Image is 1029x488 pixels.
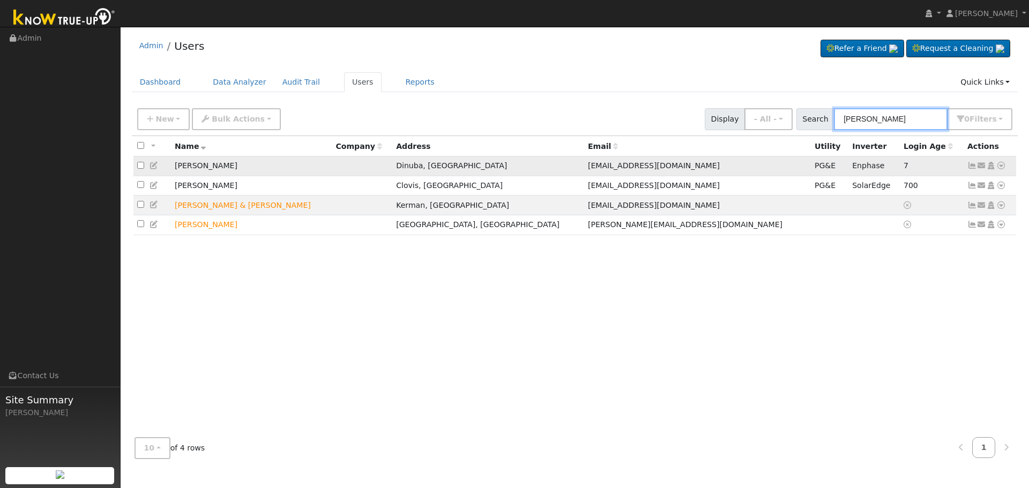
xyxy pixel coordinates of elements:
[144,444,155,452] span: 10
[205,72,274,92] a: Data Analyzer
[904,181,918,190] span: 11/03/2023 10:24:30 AM
[274,72,328,92] a: Audit Trail
[396,141,580,152] div: Address
[904,161,908,170] span: 09/26/2025 8:26:05 AM
[996,44,1004,53] img: retrieve
[996,200,1006,211] a: Other actions
[150,181,159,190] a: Edit User
[996,180,1006,191] a: Other actions
[137,108,190,130] button: New
[150,161,159,170] a: Edit User
[967,161,977,170] a: Show Graph
[392,156,584,176] td: Dinuba, [GEOGRAPHIC_DATA]
[815,181,836,190] span: PG&E
[744,108,793,130] button: - All -
[588,142,618,151] span: Email
[889,44,898,53] img: retrieve
[977,160,987,171] a: antportillo2017@icloud.com
[174,40,204,52] a: Users
[986,220,996,229] a: Login As
[967,220,977,229] a: Not connected
[392,215,584,235] td: [GEOGRAPHIC_DATA], [GEOGRAPHIC_DATA]
[171,176,332,196] td: [PERSON_NAME]
[139,41,163,50] a: Admin
[8,6,121,30] img: Know True-Up
[904,142,953,151] span: Days since last login
[5,393,115,407] span: Site Summary
[904,220,913,229] a: No login access
[821,40,904,58] a: Refer a Friend
[977,180,987,191] a: portillodavid780@gmail.com
[852,181,890,190] span: SolarEdge
[705,108,745,130] span: Display
[904,201,913,209] a: No login access
[150,200,159,209] a: Edit User
[970,115,997,123] span: Filter
[192,108,280,130] button: Bulk Actions
[986,181,996,190] a: Login As
[5,407,115,418] div: [PERSON_NAME]
[992,115,996,123] span: s
[155,115,174,123] span: New
[834,108,948,130] input: Search
[135,437,205,459] span: of 4 rows
[588,161,720,170] span: [EMAIL_ADDRESS][DOMAIN_NAME]
[392,176,584,196] td: Clovis, [GEOGRAPHIC_DATA]
[967,181,977,190] a: Show Graph
[150,220,159,229] a: Edit User
[906,40,1010,58] a: Request a Cleaning
[815,161,836,170] span: PG&E
[135,437,170,459] button: 10
[852,161,884,170] span: Enphase
[986,201,996,209] a: Login As
[344,72,382,92] a: Users
[996,219,1006,230] a: Other actions
[588,181,720,190] span: [EMAIL_ADDRESS][DOMAIN_NAME]
[977,219,987,230] a: Sally@email.com
[171,156,332,176] td: [PERSON_NAME]
[212,115,265,123] span: Bulk Actions
[815,141,845,152] div: Utility
[588,220,782,229] span: [PERSON_NAME][EMAIL_ADDRESS][DOMAIN_NAME]
[588,201,720,209] span: [EMAIL_ADDRESS][DOMAIN_NAME]
[972,437,996,458] a: 1
[955,9,1018,18] span: [PERSON_NAME]
[171,196,332,215] td: Lead
[392,196,584,215] td: Kerman, [GEOGRAPHIC_DATA]
[56,470,64,479] img: retrieve
[977,200,987,211] a: urias232000@yahoo.com
[947,108,1012,130] button: 0Filters
[796,108,834,130] span: Search
[175,142,206,151] span: Name
[335,142,382,151] span: Company name
[171,215,332,235] td: Lead
[398,72,443,92] a: Reports
[986,161,996,170] a: Login As
[952,72,1018,92] a: Quick Links
[996,160,1006,171] a: Other actions
[967,201,977,209] a: Not connected
[967,141,1012,152] div: Actions
[852,141,896,152] div: Inverter
[132,72,189,92] a: Dashboard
